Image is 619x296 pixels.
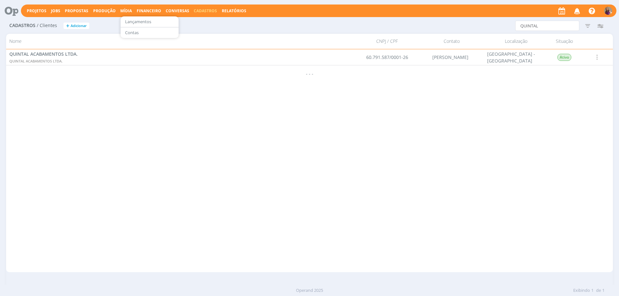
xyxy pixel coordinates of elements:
a: Produção [93,8,116,14]
div: 60.791.587/0001-26 [355,49,419,65]
span: QUINTAL ACABAMENTOS LTDA. [9,51,78,57]
a: Mídia [120,8,132,14]
button: +Adicionar [64,23,89,29]
div: Nome [6,36,355,47]
div: CNPJ / CPF [355,36,419,47]
input: Busca [515,21,579,31]
button: Projetos [25,8,48,14]
button: Contas [121,27,179,38]
button: Relatórios [220,8,248,14]
button: Produção [91,8,118,14]
span: [GEOGRAPHIC_DATA] - [GEOGRAPHIC_DATA] [487,51,535,64]
span: Cadastros [194,8,217,14]
a: Conversas [166,8,189,14]
button: Conversas [164,8,191,14]
div: Localização [484,36,548,47]
a: Contas [123,28,177,38]
span: Exibindo [573,287,590,294]
div: Contato [419,36,484,47]
img: A [604,7,612,15]
span: 1 [602,287,604,294]
button: Mídia [118,8,134,14]
button: Cadastros [192,8,219,14]
a: Relatórios [222,8,246,14]
span: Ativo [557,54,571,61]
div: Situação [548,36,581,47]
span: Cadastros [9,23,35,28]
div: - - - [6,65,613,81]
a: Lançamentos [123,17,177,27]
a: QUINTAL ACABAMENTOS LTDA.QUINTAL ACABAMENTOS LTDA. [9,51,78,64]
button: A [604,5,613,16]
button: Lançamentos [121,16,179,27]
button: Propostas [63,8,90,14]
span: + [66,23,69,29]
a: Projetos [27,8,46,14]
span: Adicionar [71,24,87,28]
button: Jobs [49,8,62,14]
span: de [596,287,601,294]
a: Jobs [51,8,60,14]
span: 1 [591,287,594,294]
span: / Clientes [37,23,57,28]
span: [PERSON_NAME] [432,54,468,60]
button: FinanceiroLançamentosContas [135,8,163,14]
span: QUINTAL ACABAMENTOS LTDA. [9,59,63,63]
span: Financeiro [137,8,161,14]
a: Propostas [65,8,88,14]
